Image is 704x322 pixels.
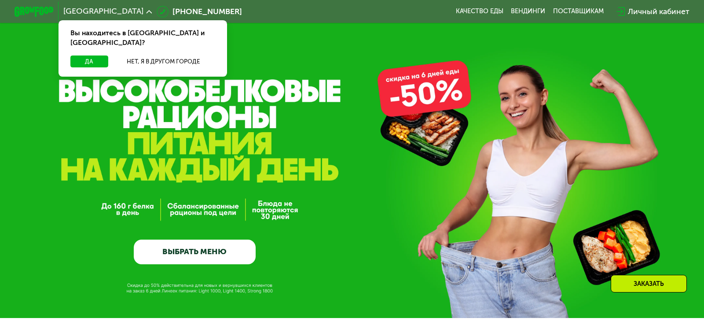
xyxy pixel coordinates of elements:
span: [GEOGRAPHIC_DATA] [63,7,143,15]
a: Качество еды [456,7,503,15]
div: поставщикам [553,7,604,15]
div: Личный кабинет [628,6,689,18]
button: Да [70,56,108,67]
a: [PHONE_NUMBER] [157,6,242,18]
a: ВЫБРАТЬ МЕНЮ [134,240,256,264]
a: Вендинги [511,7,545,15]
div: Заказать [611,275,687,292]
div: Вы находитесь в [GEOGRAPHIC_DATA] и [GEOGRAPHIC_DATA]? [59,20,227,56]
button: Нет, я в другом городе [112,56,215,67]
